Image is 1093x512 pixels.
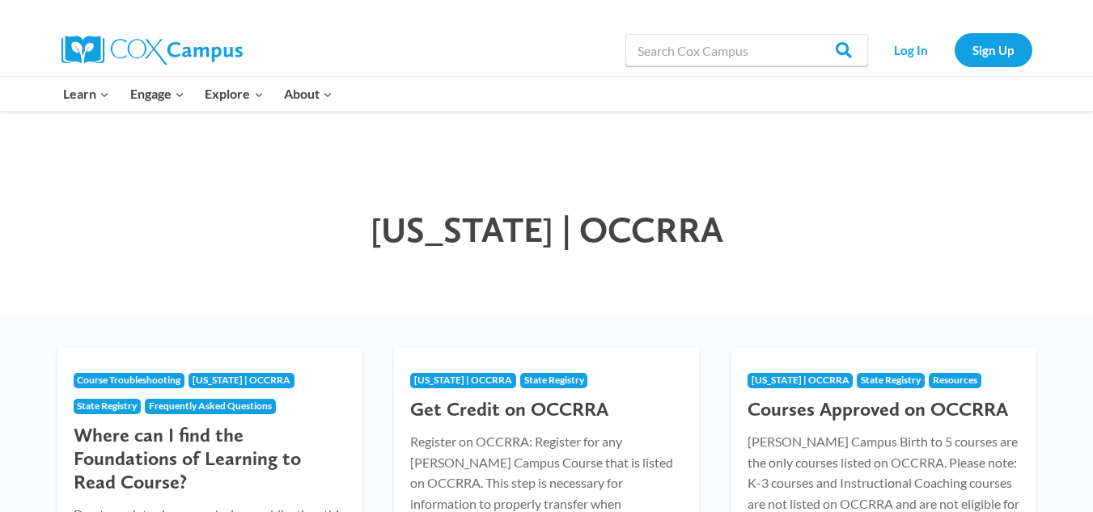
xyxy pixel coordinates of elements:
input: Search Cox Campus [625,34,868,66]
span: Explore [205,83,263,104]
img: Cox Campus [61,36,243,65]
span: Course Troubleshooting [77,374,180,386]
span: [US_STATE] | OCCRRA [193,374,290,386]
a: Log In [876,33,947,66]
nav: Primary Navigation [53,77,343,111]
span: Learn [63,83,109,104]
span: [US_STATE] | OCCRRA [752,374,849,386]
h3: Courses Approved on OCCRRA [748,398,1020,421]
span: [US_STATE] | OCCRRA [414,374,512,386]
span: [US_STATE] | OCCRRA [371,208,723,251]
span: State Registry [861,374,921,386]
span: Frequently Asked Questions [149,400,272,412]
span: Engage [130,83,184,104]
nav: Secondary Navigation [876,33,1032,66]
span: About [284,83,333,104]
a: Sign Up [955,33,1032,66]
span: State Registry [524,374,584,386]
h3: Where can I find the Foundations of Learning to Read Course? [74,424,346,493]
h3: Get Credit on OCCRRA [410,398,683,421]
span: State Registry [77,400,137,412]
span: Resources [933,374,977,386]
